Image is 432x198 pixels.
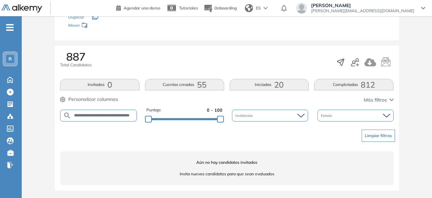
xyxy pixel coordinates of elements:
[68,96,118,103] span: Personalizar columnas
[68,20,136,32] div: Mover
[60,96,118,103] button: Personalizar columnas
[60,159,393,166] span: Aún no hay candidatos invitados
[232,110,308,122] div: Incidencias
[314,79,393,90] button: Completadas812
[235,113,254,118] span: Incidencias
[321,113,334,118] span: Estado
[364,96,394,104] button: Más filtros
[203,1,237,16] button: Onboarding
[116,3,160,12] a: Agendar una demo
[311,8,414,14] span: [PERSON_NAME][EMAIL_ADDRESS][DOMAIN_NAME]
[214,5,237,10] span: Onboarding
[146,107,161,113] span: Puntaje
[60,62,92,68] span: Total Candidatos
[245,4,253,12] img: world
[207,107,222,113] span: 0 - 100
[256,5,261,11] span: ES
[311,3,414,8] span: [PERSON_NAME]
[264,7,268,9] img: arrow
[364,96,387,104] span: Más filtros
[68,15,84,20] span: Duplicar
[124,5,160,10] span: Agendar una demo
[362,130,395,142] button: Limpiar filtros
[179,5,198,10] span: Tutoriales
[6,27,14,28] i: -
[1,4,42,13] img: Logo
[230,79,309,90] button: Iniciadas20
[60,171,393,177] span: Invita nuevos candidatos para que sean evaluados
[8,56,12,62] span: R
[63,111,71,120] img: SEARCH_ALT
[318,110,394,122] div: Estado
[60,79,139,90] button: Invitados0
[145,79,224,90] button: Cuentas creadas55
[66,51,86,62] span: 887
